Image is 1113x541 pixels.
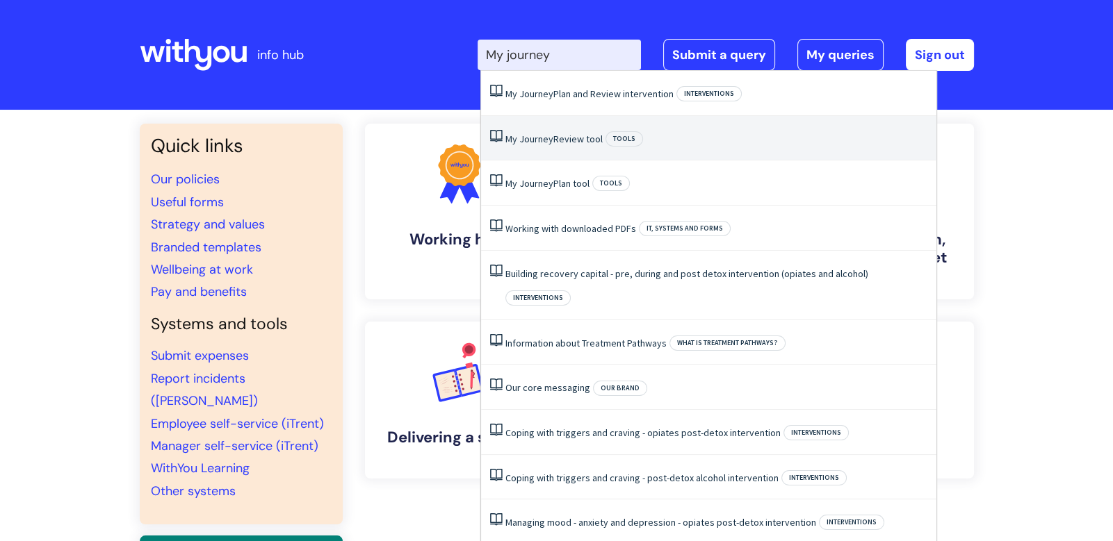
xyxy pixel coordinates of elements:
[376,428,543,447] h4: Delivering a service
[906,39,974,71] a: Sign out
[505,426,781,439] a: Coping with triggers and craving - opiates post-detox intervention
[257,44,304,66] p: info hub
[151,438,318,454] a: Manager self-service (iTrent)
[151,460,250,476] a: WithYou Learning
[676,86,742,101] span: Interventions
[519,133,553,145] span: Journey
[505,337,667,349] a: Information about Treatment Pathways
[505,177,517,190] span: My
[505,133,517,145] span: My
[639,221,731,236] span: IT, systems and forms
[505,88,517,100] span: My
[151,283,247,300] a: Pay and benefits
[663,39,775,71] a: Submit a query
[505,472,779,484] a: Coping with triggers and craving - post-detox alcohol intervention
[593,381,647,396] span: Our brand
[797,39,884,71] a: My queries
[505,290,571,306] span: Interventions
[151,415,324,432] a: Employee self-service (iTrent)
[151,261,253,278] a: Wellbeing at work
[478,39,974,71] div: | -
[505,88,674,100] a: My JourneyPlan and Review intervention
[519,177,553,190] span: Journey
[606,131,643,147] span: Tools
[151,239,261,256] a: Branded templates
[365,124,554,299] a: Working here
[478,40,641,70] input: Search
[151,315,332,334] h4: Systems and tools
[505,381,590,394] a: Our core messaging
[151,370,258,409] a: Report incidents ([PERSON_NAME])
[151,171,220,188] a: Our policies
[505,516,816,528] a: Managing mood - anxiety and depression - opiates post-detox intervention
[819,515,884,530] span: Interventions
[783,425,849,440] span: Interventions
[781,470,847,485] span: Interventions
[592,176,630,191] span: Tools
[505,177,590,190] a: My JourneyPlan tool
[151,347,249,364] a: Submit expenses
[669,335,786,351] span: What is Treatment Pathways?
[151,194,224,210] a: Useful forms
[151,135,332,157] h3: Quick links
[505,222,636,235] a: Working with downloaded PDFs
[365,322,554,478] a: Delivering a service
[505,133,603,145] a: My JourneyReview tool
[519,88,553,100] span: Journey
[151,216,265,233] a: Strategy and values
[376,231,543,249] h4: Working here
[505,267,868,280] a: Building recovery capital - pre, during and post detox intervention (opiates and alcohol)
[151,483,236,499] a: Other systems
